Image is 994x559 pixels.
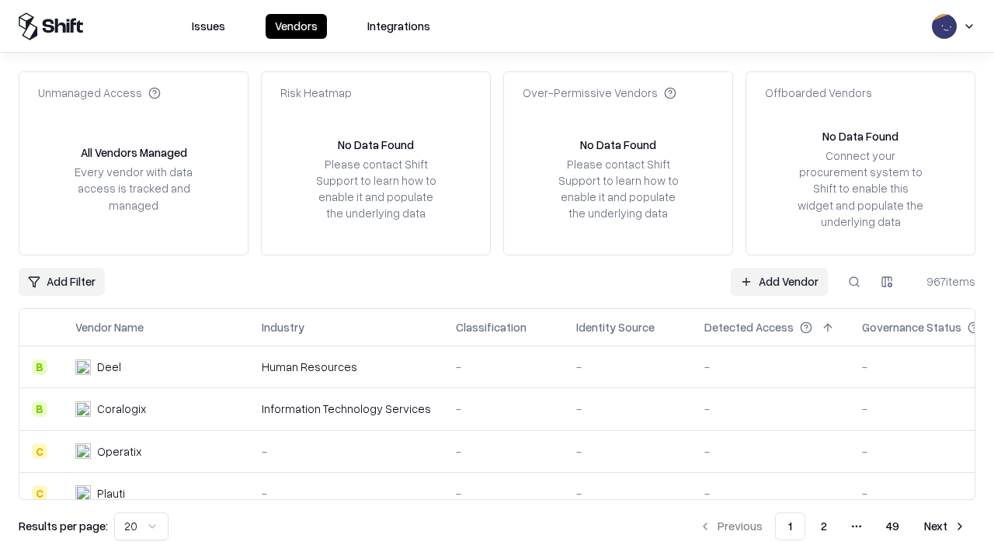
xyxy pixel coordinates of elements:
div: Connect your procurement system to Shift to enable this widget and populate the underlying data [796,148,925,230]
div: C [32,485,47,501]
img: Plauti [75,485,91,501]
div: - [456,359,551,375]
div: 967 items [913,273,975,290]
div: B [32,359,47,375]
div: - [576,485,679,502]
div: - [262,443,431,460]
nav: pagination [690,512,975,540]
div: - [704,485,837,502]
div: Please contact Shift Support to learn how to enable it and populate the underlying data [311,156,440,222]
div: - [704,359,837,375]
button: Add Filter [19,268,105,296]
div: - [704,443,837,460]
div: Every vendor with data access is tracked and managed [69,164,198,213]
div: Information Technology Services [262,401,431,417]
div: Please contact Shift Support to learn how to enable it and populate the underlying data [554,156,683,222]
div: Offboarded Vendors [765,85,872,101]
div: - [456,443,551,460]
div: Vendor Name [75,319,144,335]
div: Over-Permissive Vendors [523,85,676,101]
div: Operatix [97,443,141,460]
div: Industry [262,319,304,335]
div: Risk Heatmap [280,85,352,101]
button: 49 [874,512,912,540]
button: Issues [182,14,235,39]
div: - [576,443,679,460]
div: - [704,401,837,417]
div: B [32,401,47,417]
div: Coralogix [97,401,146,417]
button: Vendors [266,14,327,39]
img: Coralogix [75,401,91,417]
div: No Data Found [338,137,414,153]
div: No Data Found [822,128,898,144]
p: Results per page: [19,518,108,534]
button: Integrations [358,14,440,39]
img: Operatix [75,443,91,459]
div: - [456,401,551,417]
div: - [576,359,679,375]
div: Identity Source [576,319,655,335]
div: No Data Found [580,137,656,153]
img: Deel [75,359,91,375]
a: Add Vendor [731,268,828,296]
div: - [456,485,551,502]
div: Classification [456,319,527,335]
button: 2 [808,512,839,540]
div: Detected Access [704,319,794,335]
div: - [576,401,679,417]
div: Plauti [97,485,125,502]
div: Human Resources [262,359,431,375]
div: Unmanaged Access [38,85,161,101]
button: 1 [775,512,805,540]
button: Next [915,512,975,540]
div: Governance Status [862,319,961,335]
div: Deel [97,359,121,375]
div: - [262,485,431,502]
div: All Vendors Managed [81,144,187,161]
div: C [32,443,47,459]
